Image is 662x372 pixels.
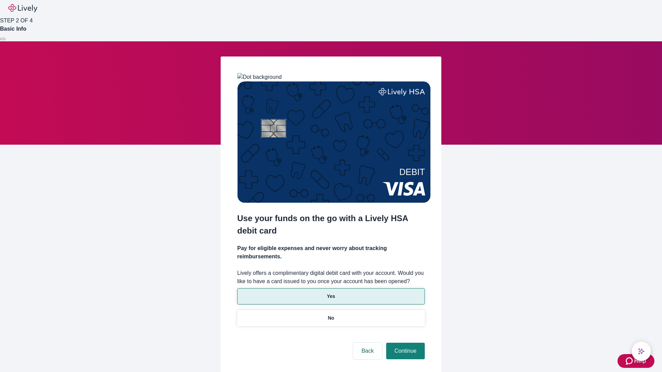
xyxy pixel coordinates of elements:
[237,269,425,286] label: Lively offers a complimentary digital debit card with your account. Would you like to have a card...
[386,343,425,359] button: Continue
[237,81,431,203] img: Debit card
[638,348,645,355] svg: Lively AI Assistant
[237,310,425,326] button: No
[626,357,634,365] svg: Zendesk support icon
[632,342,651,361] button: chat
[237,212,425,237] h2: Use your funds on the go with a Lively HSA debit card
[237,73,282,81] img: Dot background
[237,288,425,304] button: Yes
[327,293,335,300] p: Yes
[8,4,37,12] img: Lively
[618,354,654,368] button: Zendesk support iconHelp
[634,357,646,365] span: Help
[328,314,334,322] p: No
[353,343,382,359] button: Back
[237,244,425,261] h4: Pay for eligible expenses and never worry about tracking reimbursements.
